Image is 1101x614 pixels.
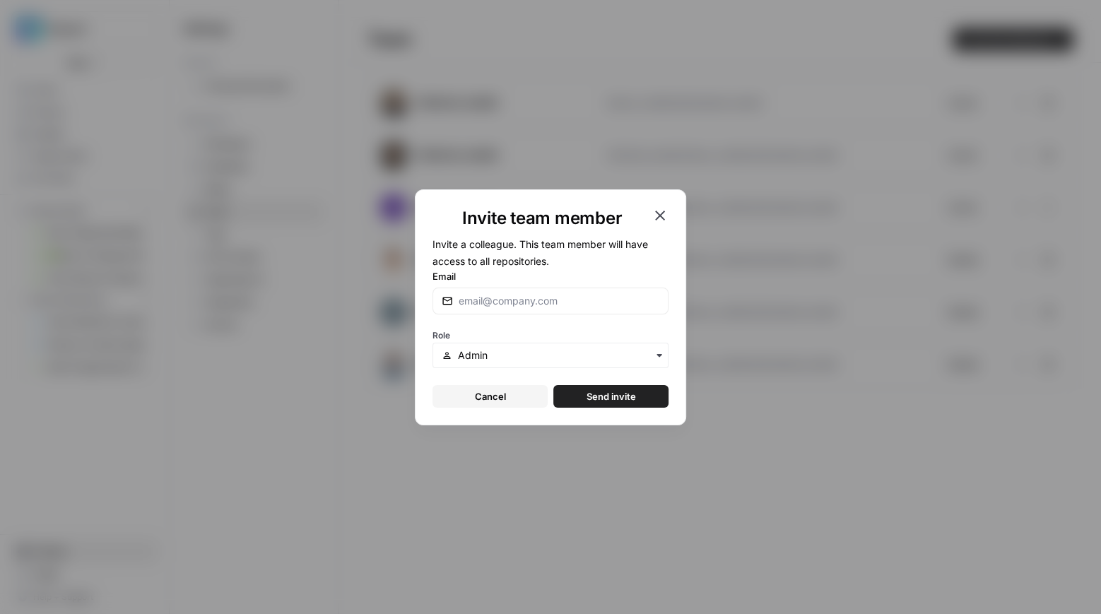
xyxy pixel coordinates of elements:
button: Cancel [432,385,548,408]
span: Send invite [587,389,636,403]
h1: Invite team member [432,207,652,230]
input: email@company.com [459,294,659,308]
input: Admin [458,348,659,362]
span: Cancel [475,389,506,403]
span: Invite a colleague. This team member will have access to all repositories. [432,238,648,267]
label: Email [432,269,669,283]
button: Send invite [553,385,669,408]
span: Role [432,330,450,341]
